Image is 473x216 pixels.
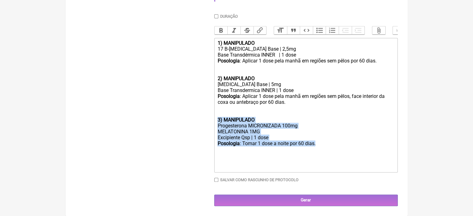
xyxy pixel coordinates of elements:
[240,26,253,34] button: Strikethrough
[372,26,385,34] button: Attach Files
[217,140,239,146] strong: Posologia
[217,93,239,99] strong: Posologia
[352,26,365,34] button: Increase Level
[217,123,394,135] div: Progesterona MICRONIZADA 100mg MELATONINA 1MG
[217,40,254,46] strong: 1) MANIPULADO
[393,26,406,34] button: Undo
[217,117,254,123] strong: 3) MANIPULADO
[220,177,299,182] label: Salvar como rascunho de Protocolo
[217,93,394,105] div: : Aplicar 1 dose pela manhã em regiões sem pêlos, face interior da coxa ou antebraço por 60 dias.
[217,52,394,58] div: Base Transdérmica INNER | 1 dose
[217,81,394,87] div: [MEDICAL_DATA] Base | 5mg
[217,87,394,93] div: Base Transdermica INNER | 1 dose
[215,26,228,34] button: Bold
[220,14,238,19] label: Duração
[227,26,240,34] button: Italic
[217,58,394,81] div: : Aplicar 1 dose pela manhã em regiões sem pêlos por 60 dias.
[326,26,339,34] button: Numbers
[217,46,394,52] div: 17 B-[MEDICAL_DATA] Base | 2,5mg
[313,26,326,34] button: Bullets
[217,76,254,81] strong: 2) MANIPULADO
[217,58,239,64] strong: Posologia
[300,26,313,34] button: Code
[214,195,398,206] input: Gerar
[253,26,267,34] button: Link
[339,26,352,34] button: Decrease Level
[287,26,300,34] button: Quote
[274,26,287,34] button: Heading
[217,135,394,140] div: Excipiente Qsp | 1 dose
[217,140,394,158] div: : Tomar 1 dose a noite por 60 dias.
